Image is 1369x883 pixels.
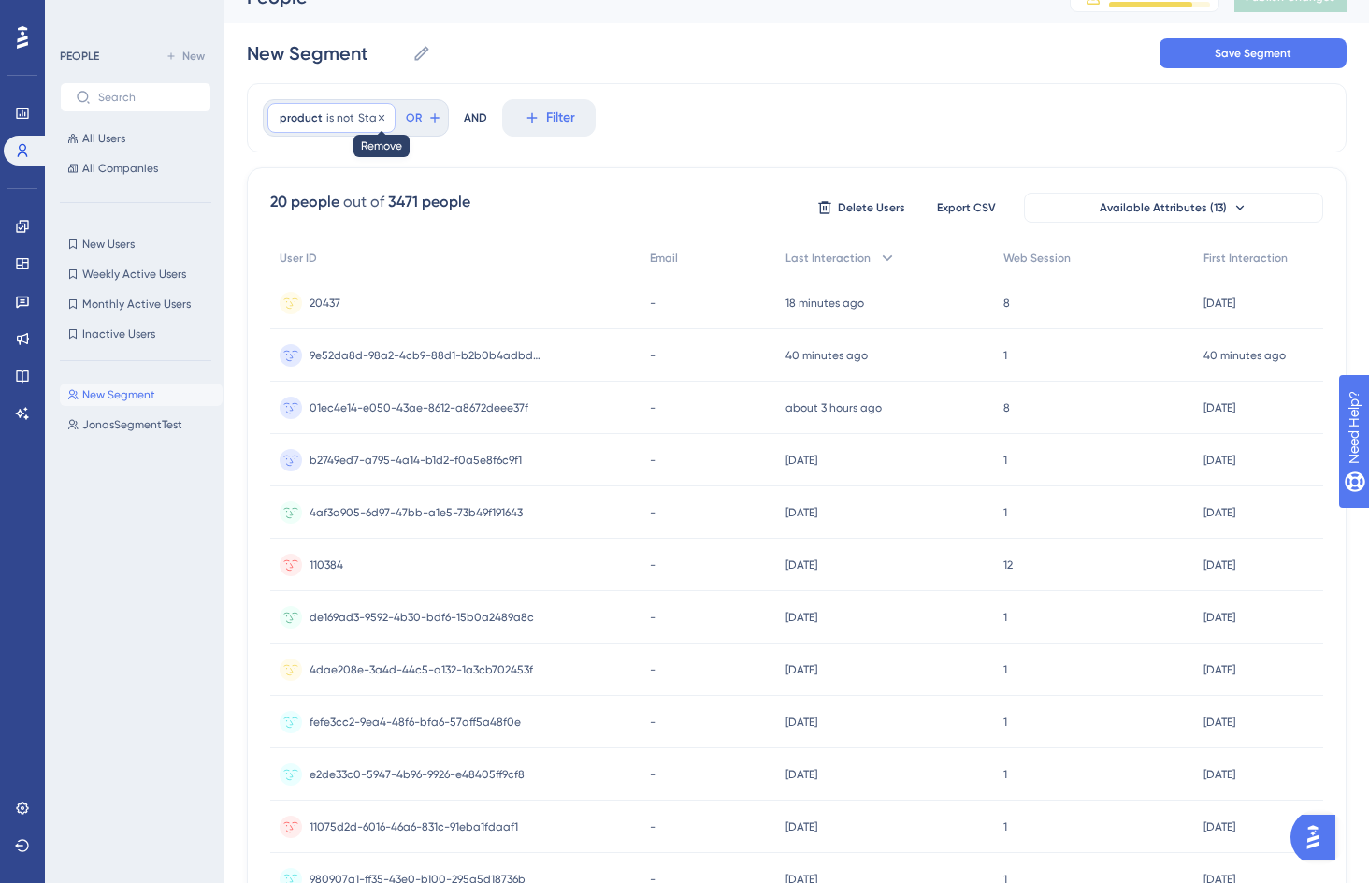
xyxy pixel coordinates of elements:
button: Filter [502,99,596,137]
span: - [650,348,656,363]
time: [DATE] [1203,401,1235,414]
span: New [182,49,205,64]
time: [DATE] [1203,297,1235,310]
span: - [650,610,656,625]
time: [DATE] [1203,558,1235,572]
button: Export CSV [919,193,1013,223]
button: New Segment [60,384,223,406]
button: OR [403,103,444,133]
span: 1 [1003,348,1007,363]
span: 1 [1003,610,1007,625]
span: - [650,557,656,572]
span: 9e52da8d-98a2-4cb9-88d1-b2b0b4adbdfa [310,348,543,363]
span: 8 [1003,400,1010,415]
button: Inactive Users [60,323,211,345]
div: 20 people [270,191,339,213]
span: 110384 [310,557,343,572]
span: 8 [1003,296,1010,311]
span: - [650,400,656,415]
span: Weekly Active Users [82,267,186,282]
span: Save Segment [1215,46,1291,61]
time: 40 minutes ago [1203,349,1286,362]
span: Web Session [1003,251,1071,266]
time: [DATE] [785,820,817,833]
time: [DATE] [1203,820,1235,833]
button: All Companies [60,157,211,180]
span: OR [406,110,422,125]
input: Segment Name [247,40,405,66]
span: product [280,110,323,125]
span: Need Help? [44,5,117,27]
span: - [650,819,656,834]
span: - [650,662,656,677]
span: - [650,767,656,782]
span: Monthly Active Users [82,297,191,311]
span: 4dae208e-3a4d-44c5-a132-1a3cb702453f [310,662,533,677]
time: about 3 hours ago [785,401,882,414]
span: First Interaction [1203,251,1288,266]
span: 1 [1003,453,1007,468]
button: Monthly Active Users [60,293,211,315]
span: All Companies [82,161,158,176]
span: New Segment [82,387,155,402]
time: [DATE] [1203,768,1235,781]
time: [DATE] [1203,611,1235,624]
time: [DATE] [1203,454,1235,467]
iframe: UserGuiding AI Assistant Launcher [1290,809,1347,865]
div: PEOPLE [60,49,99,64]
span: Export CSV [937,200,996,215]
time: [DATE] [785,558,817,572]
span: - [650,715,656,730]
span: User ID [280,251,317,266]
div: AND [464,99,487,137]
span: New Users [82,237,135,252]
span: - [650,505,656,520]
span: 12 [1003,557,1013,572]
span: 1 [1003,819,1007,834]
time: [DATE] [785,768,817,781]
span: Last Interaction [785,251,871,266]
span: 20437 [310,296,340,311]
span: is not [326,110,354,125]
span: 1 [1003,505,1007,520]
button: Save Segment [1160,38,1347,68]
button: New Users [60,233,211,255]
time: [DATE] [1203,663,1235,676]
span: 1 [1003,767,1007,782]
input: Search [98,91,195,104]
span: b2749ed7-a795-4a14-b1d2-f0a5e8f6c9f1 [310,453,522,468]
time: [DATE] [785,611,817,624]
span: - [650,296,656,311]
span: Staff [358,110,383,125]
span: Available Attributes (13) [1100,200,1227,215]
button: New [159,45,211,67]
span: fefe3cc2-9ea4-48f6-bfa6-57aff5a48f0e [310,715,521,730]
button: JonasSegmentTest [60,413,223,436]
span: 01ec4e14-e050-43ae-8612-a8672deee37f [310,400,528,415]
div: 3471 people [388,191,470,213]
button: All Users [60,127,211,150]
span: 11075d2d-6016-46a6-831c-91eba1fdaaf1 [310,819,518,834]
time: [DATE] [785,506,817,519]
time: [DATE] [785,454,817,467]
span: 1 [1003,662,1007,677]
span: 1 [1003,715,1007,730]
span: e2de33c0-5947-4b96-9926-e48405ff9cf8 [310,767,525,782]
span: Email [650,251,678,266]
time: 40 minutes ago [785,349,868,362]
button: Available Attributes (13) [1024,193,1323,223]
time: [DATE] [785,663,817,676]
span: All Users [82,131,125,146]
span: 4af3a905-6d97-47bb-a1e5-73b49f191643 [310,505,523,520]
time: [DATE] [1203,716,1235,729]
span: de169ad3-9592-4b30-bdf6-15b0a2489a8c [310,610,534,625]
span: - [650,453,656,468]
span: Delete Users [838,200,905,215]
span: Filter [546,107,575,129]
span: JonasSegmentTest [82,417,182,432]
button: Delete Users [814,193,908,223]
span: Inactive Users [82,326,155,341]
time: [DATE] [785,716,817,729]
div: out of [343,191,384,213]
